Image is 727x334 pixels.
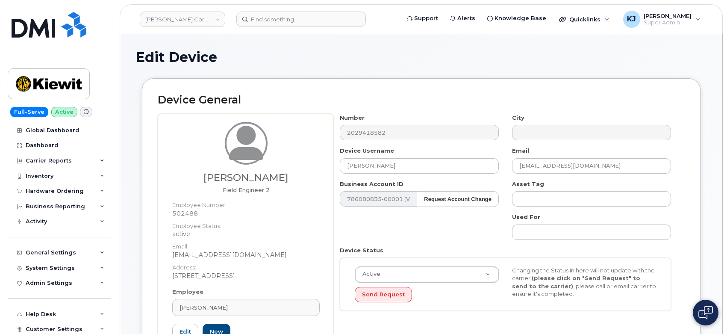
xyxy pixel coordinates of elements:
a: Active [355,267,499,282]
dd: [EMAIL_ADDRESS][DOMAIN_NAME] [172,251,320,259]
span: Job title [223,186,270,193]
strong: Request Account Change [424,196,492,202]
dt: Address: [172,259,320,272]
label: Employee [172,288,203,296]
span: [PERSON_NAME] [180,304,228,312]
label: Number [340,114,365,122]
h3: [PERSON_NAME] [172,172,320,183]
label: Business Account ID [340,180,403,188]
label: Asset Tag [512,180,544,188]
strong: (please click on "Send Request" to send to the carrier) [512,275,640,290]
button: Request Account Change [417,191,499,207]
dt: Employee Number: [172,197,320,209]
dd: 502488 [172,209,320,218]
dd: active [172,230,320,238]
dd: [STREET_ADDRESS] [172,272,320,280]
img: Open chat [698,306,713,319]
button: Send Request [355,287,412,303]
dt: Employee Status: [172,218,320,230]
dt: Email: [172,238,320,251]
label: Device Status [340,246,383,254]
label: Used For [512,213,540,221]
h2: Device General [158,94,685,106]
h1: Edit Device [135,50,707,65]
label: City [512,114,524,122]
div: Changing the Status in here will not update with the carrier, , please call or email carrier to e... [506,266,663,298]
a: [PERSON_NAME] [172,299,320,316]
label: Device Username [340,147,394,155]
label: Email [512,147,529,155]
span: Active [357,270,380,278]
